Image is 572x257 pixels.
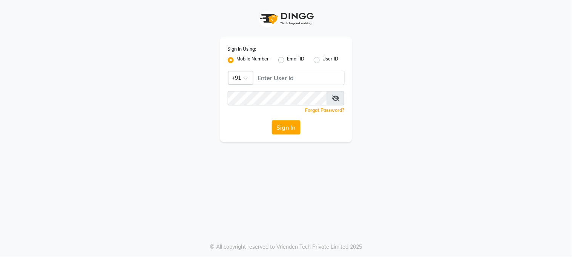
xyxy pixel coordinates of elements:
label: Mobile Number [237,56,269,65]
label: User ID [323,56,339,65]
a: Forgot Password? [305,107,345,113]
label: Sign In Using: [228,46,256,53]
input: Username [253,71,345,85]
button: Sign In [272,120,301,135]
img: logo1.svg [256,8,316,30]
input: Username [228,91,328,105]
label: Email ID [287,56,305,65]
